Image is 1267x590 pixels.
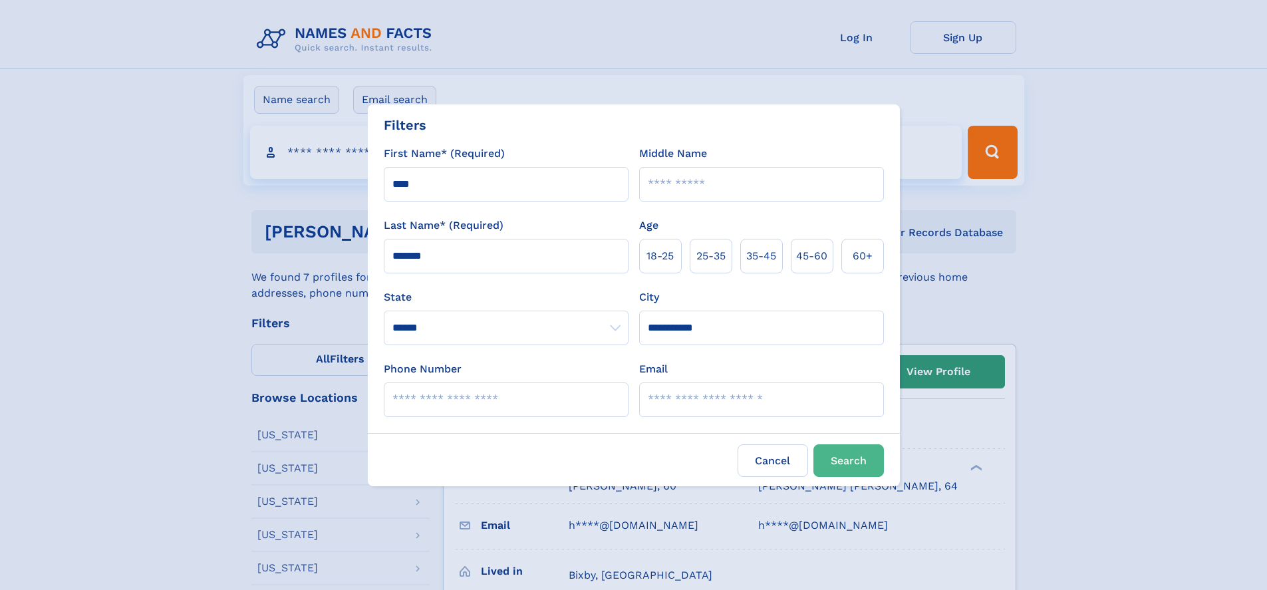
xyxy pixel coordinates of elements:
[384,218,503,233] label: Last Name* (Required)
[746,248,776,264] span: 35‑45
[384,146,505,162] label: First Name* (Required)
[639,289,659,305] label: City
[384,361,462,377] label: Phone Number
[738,444,808,477] label: Cancel
[796,248,827,264] span: 45‑60
[384,289,629,305] label: State
[813,444,884,477] button: Search
[639,218,658,233] label: Age
[639,146,707,162] label: Middle Name
[646,248,674,264] span: 18‑25
[696,248,726,264] span: 25‑35
[853,248,873,264] span: 60+
[639,361,668,377] label: Email
[384,115,426,135] div: Filters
